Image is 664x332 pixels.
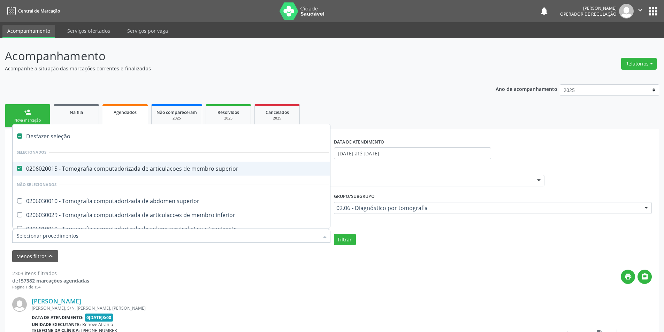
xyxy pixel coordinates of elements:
[624,273,632,280] i: print
[12,277,89,284] div: de
[260,116,295,121] div: 2025
[32,297,81,305] a: [PERSON_NAME]
[636,6,644,14] i: 
[12,250,58,262] button: Menos filtroskeyboard_arrow_up
[647,5,659,17] button: apps
[334,191,375,202] label: Grupo/Subgrupo
[10,118,45,123] div: Nova marcação
[18,277,89,284] strong: 157382 marcações agendadas
[18,8,60,14] span: Central de Marcação
[13,129,333,143] div: Desfazer seleção
[114,109,137,115] span: Agendados
[157,109,197,115] span: Não compareceram
[24,108,31,116] div: person_add
[211,116,246,121] div: 2025
[17,229,319,243] input: Selecionar procedimentos
[641,273,649,280] i: 
[47,252,54,260] i: keyboard_arrow_up
[32,305,547,311] div: [PERSON_NAME], S/N, [PERSON_NAME], [PERSON_NAME]
[157,116,197,121] div: 2025
[17,166,329,171] div: 0206020015 - Tomografia computadorizada de articulacoes de membro superior
[336,204,638,211] span: 02.06 - Diagnóstico por tomografia
[17,198,329,204] div: 0206030010 - Tomografia computadorizada de abdomen superior
[62,25,115,37] a: Serviços ofertados
[539,6,549,16] button: notifications
[5,65,463,72] p: Acompanhe a situação das marcações correntes e finalizadas
[70,109,83,115] span: Na fila
[621,270,635,284] button: print
[334,147,491,159] input: Selecione um intervalo
[32,322,81,327] b: Unidade executante:
[266,109,289,115] span: Cancelados
[32,315,84,321] b: Data de atendimento:
[2,25,55,38] a: Acompanhamento
[334,137,384,147] label: DATA DE ATENDIMENTO
[560,11,617,17] span: Operador de regulação
[5,47,463,65] p: Acompanhamento
[619,4,634,18] img: img
[12,297,27,312] img: img
[12,284,89,290] div: Página 1 de 154
[122,25,173,37] a: Serviços por vaga
[5,5,60,17] a: Central de Marcação
[17,212,329,218] div: 0206030029 - Tomografia computadorizada de articulacoes de membro inferior
[82,322,113,327] span: Renove Afranio
[560,5,617,11] div: [PERSON_NAME]
[85,314,113,322] span: 0[DATE]8:00
[12,270,89,277] div: 2303 itens filtrados
[621,58,657,70] button: Relatórios
[634,4,647,18] button: 
[217,109,239,115] span: Resolvidos
[17,226,329,232] div: 0206010010 - Tomografia computadorizada de coluna cervical c/ ou s/ contraste
[638,270,652,284] button: 
[496,84,557,93] p: Ano de acompanhamento
[334,234,356,246] button: Filtrar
